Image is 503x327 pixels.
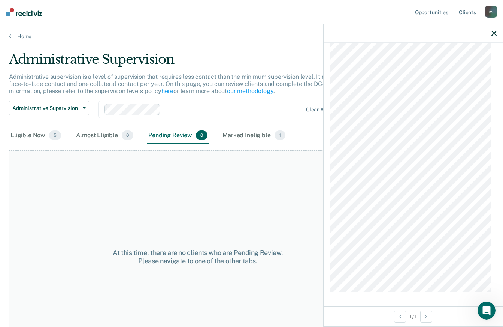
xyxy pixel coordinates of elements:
[9,73,382,94] p: Administrative supervision is a level of supervision that requires less contact than the minimum ...
[161,87,173,94] a: here
[275,130,285,140] span: 1
[103,249,292,265] div: At this time, there are no clients who are Pending Review. Please navigate to one of the other tabs.
[221,127,287,144] div: Marked Ineligible
[6,8,42,16] img: Recidiviz
[75,127,135,144] div: Almost Eligible
[9,127,63,144] div: Eligible Now
[324,306,503,326] div: 1 / 1
[420,310,432,322] button: Next Opportunity
[122,130,133,140] span: 0
[9,33,494,40] a: Home
[485,6,497,18] div: m
[478,301,496,319] iframe: Intercom live chat
[306,106,338,113] div: Clear agents
[9,52,386,73] div: Administrative Supervision
[394,310,406,322] button: Previous Opportunity
[227,87,273,94] a: our methodology
[49,130,61,140] span: 5
[147,127,209,144] div: Pending Review
[12,105,80,111] span: Administrative Supervision
[196,130,207,140] span: 0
